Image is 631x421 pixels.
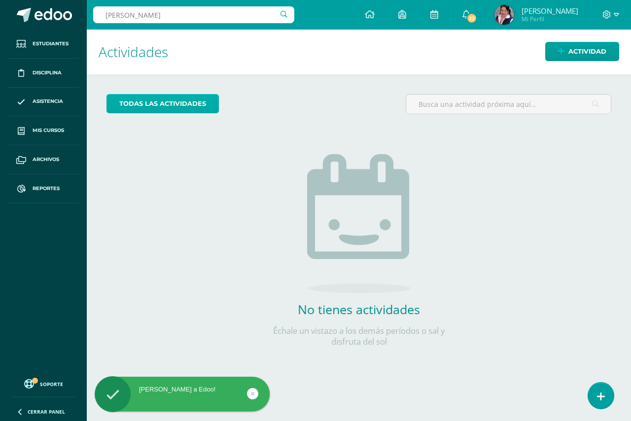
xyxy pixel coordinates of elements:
span: Soporte [40,381,63,388]
a: Archivos [8,145,79,174]
span: Reportes [33,185,60,193]
span: Actividad [568,42,606,61]
img: 65c5eed485de5d265f87d8d7be17e195.png [494,5,514,25]
span: Mis cursos [33,127,64,134]
input: Busca un usuario... [93,6,294,23]
img: no_activities.png [307,154,411,293]
span: [PERSON_NAME] [522,6,578,16]
a: todas las Actividades [106,94,219,113]
span: Cerrar panel [28,408,65,415]
a: Reportes [8,174,79,203]
a: Mis cursos [8,116,79,145]
a: Estudiantes [8,30,79,59]
a: Asistencia [8,88,79,117]
a: Actividad [545,42,619,61]
span: 22 [466,13,477,24]
span: Asistencia [33,97,63,105]
a: Disciplina [8,59,79,88]
p: Échale un vistazo a los demás períodos o sal y disfruta del sol [260,325,457,347]
span: Estudiantes [33,40,69,48]
a: Soporte [12,377,75,390]
span: Disciplina [33,69,62,77]
span: Archivos [33,156,59,163]
input: Busca una actividad próxima aquí... [406,95,611,114]
span: Mi Perfil [522,15,578,23]
div: [PERSON_NAME] a Edoo! [95,385,270,394]
h2: No tienes actividades [260,301,457,318]
h1: Actividades [99,30,619,74]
